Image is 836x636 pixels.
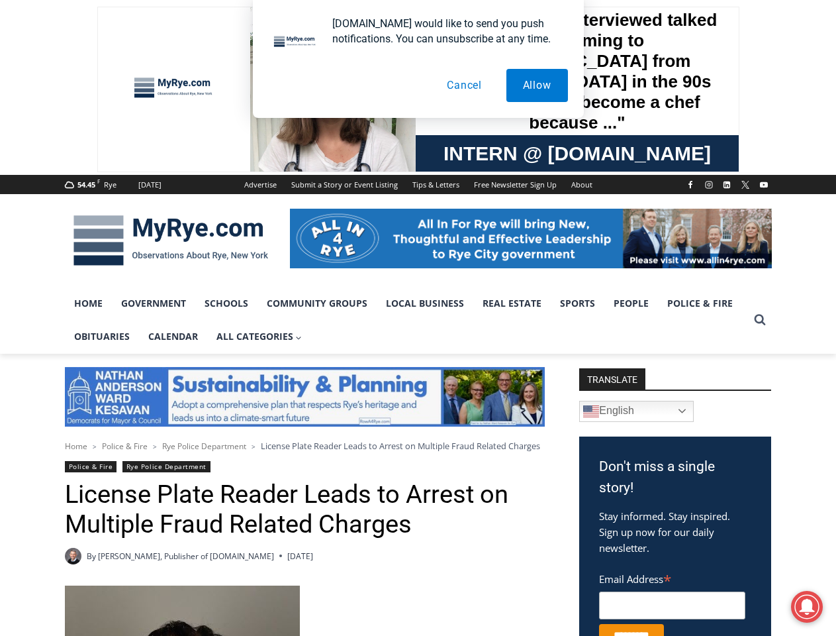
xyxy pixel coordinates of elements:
div: [DOMAIN_NAME] would like to send you push notifications. You can unsubscribe at any time. [322,16,568,46]
span: Intern @ [DOMAIN_NAME] [346,132,614,162]
div: "The first chef I interviewed talked about coming to [GEOGRAPHIC_DATA] from [GEOGRAPHIC_DATA] in ... [334,1,626,129]
button: Allow [506,69,568,102]
a: Intern @ [DOMAIN_NAME] [318,129,641,165]
button: Cancel [430,69,498,102]
img: notification icon [269,16,322,69]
